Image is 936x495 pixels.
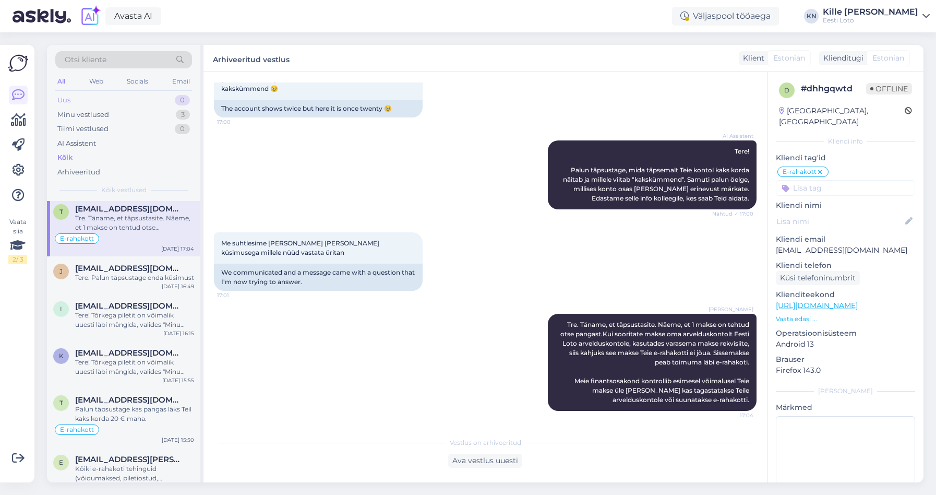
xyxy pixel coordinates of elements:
[60,427,94,433] span: E-rahakott
[75,273,194,282] div: Tere. Palun täpsustage enda küsimust
[709,305,753,313] span: [PERSON_NAME]
[161,245,194,253] div: [DATE] 17:04
[59,208,63,216] span: T
[776,200,915,211] p: Kliendi nimi
[776,402,915,413] p: Märkmed
[176,110,190,120] div: 3
[712,210,753,218] span: Nähtud ✓ 17:00
[783,169,817,175] span: E-rahakott
[776,180,915,196] input: Lisa tag
[776,216,903,227] input: Lisa nimi
[75,455,184,464] span: even.aruoja@mail.ee
[57,138,96,149] div: AI Assistent
[75,464,194,483] div: Kõiki e-rahakoti tehinguid (võidumaksed, piletiostud, sissemaksed, väljamaksed) näete enda mänguk...
[779,105,905,127] div: [GEOGRAPHIC_DATA], [GEOGRAPHIC_DATA]
[125,75,150,88] div: Socials
[776,339,915,350] p: Android 13
[79,5,101,27] img: explore-ai
[672,7,779,26] div: Väljaspool tööaega
[57,124,109,134] div: Tiimi vestlused
[217,118,256,126] span: 17:00
[162,376,194,384] div: [DATE] 15:55
[163,329,194,337] div: [DATE] 16:15
[214,100,423,117] div: The account shows twice but here it is once twenty 🥹
[65,54,106,65] span: Otsi kliente
[776,365,915,376] p: Firefox 143.0
[214,264,423,291] div: We communicated and a message came with a question that I'm now trying to answer.
[804,9,819,23] div: KN
[776,314,915,324] p: Vaata edasi ...
[175,124,190,134] div: 0
[170,75,192,88] div: Email
[776,245,915,256] p: [EMAIL_ADDRESS][DOMAIN_NAME]
[823,8,918,16] div: Kille [PERSON_NAME]
[59,267,63,275] span: j
[784,86,789,94] span: d
[776,354,915,365] p: Brauser
[776,152,915,163] p: Kliendi tag'id
[175,95,190,105] div: 0
[714,411,753,419] span: 17:04
[105,7,161,25] a: Avasta AI
[162,282,194,290] div: [DATE] 16:49
[801,82,866,95] div: # dhhgqwtd
[217,291,256,299] span: 17:01
[213,51,290,65] label: Arhiveeritud vestlus
[57,95,70,105] div: Uus
[75,311,194,329] div: Tere! Tõrkega piletit on võimalik uuesti läbi mängida, valides "Minu piletid" – "e-kiirloteriid"....
[872,53,904,64] span: Estonian
[560,321,751,404] span: Tre. Täname, et täpsustasite. Näeme, et 1 makse on tehtud otse pangast.Kui sooritate makse oma ar...
[55,75,67,88] div: All
[75,348,184,358] span: Kristivirks@hotmail.com
[75,405,194,423] div: Palun täpsustage kas pangas läks Teil kaks korda 20 € maha.
[823,8,930,25] a: Kille [PERSON_NAME]Eesti Loto
[75,358,194,376] div: Tere! Tõrkega piletit on võimalik uuesti läbi mängida, valides "Minu piletid" – "e-kiirloteriid"....
[714,132,753,140] span: AI Assistent
[75,301,184,311] span: Illar.peeling@mail.ee
[75,214,194,232] div: Tre. Täname, et täpsustasite. Näeme, et 1 makse on tehtud otse pangast.Kui sooritate makse oma ar...
[101,185,147,195] span: Kõik vestlused
[776,271,860,285] div: Küsi telefoninumbrit
[60,235,94,242] span: E-rahakott
[773,53,805,64] span: Estonian
[221,239,381,256] span: Me suhtlesime [PERSON_NAME] [PERSON_NAME] küsimusega millele nüüd vastata üritan
[819,53,863,64] div: Klienditugi
[776,328,915,339] p: Operatsioonisüsteem
[162,436,194,444] div: [DATE] 15:50
[75,204,184,214] span: Targutaja.222@gmail.com
[8,53,28,73] img: Askly Logo
[776,234,915,245] p: Kliendi email
[739,53,764,64] div: Klient
[776,289,915,300] p: Klienditeekond
[866,83,912,95] span: Offline
[59,352,64,360] span: K
[776,260,915,271] p: Kliendi telefon
[8,217,27,264] div: Vaata siia
[57,167,100,178] div: Arhiveeritud
[776,301,858,310] a: [URL][DOMAIN_NAME]
[75,264,184,273] span: jermatsenkov@gmail.com
[57,110,109,120] div: Minu vestlused
[823,16,918,25] div: Eesti Loto
[776,386,915,396] div: [PERSON_NAME]
[448,454,522,468] div: Ava vestlus uuesti
[59,458,63,466] span: e
[59,399,63,407] span: T
[450,438,521,447] span: Vestlus on arhiveeritud
[60,305,62,313] span: I
[57,152,73,163] div: Kõik
[8,255,27,264] div: 2 / 3
[87,75,105,88] div: Web
[75,395,184,405] span: Targutaja.222@gmail.com
[776,137,915,146] div: Kliendi info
